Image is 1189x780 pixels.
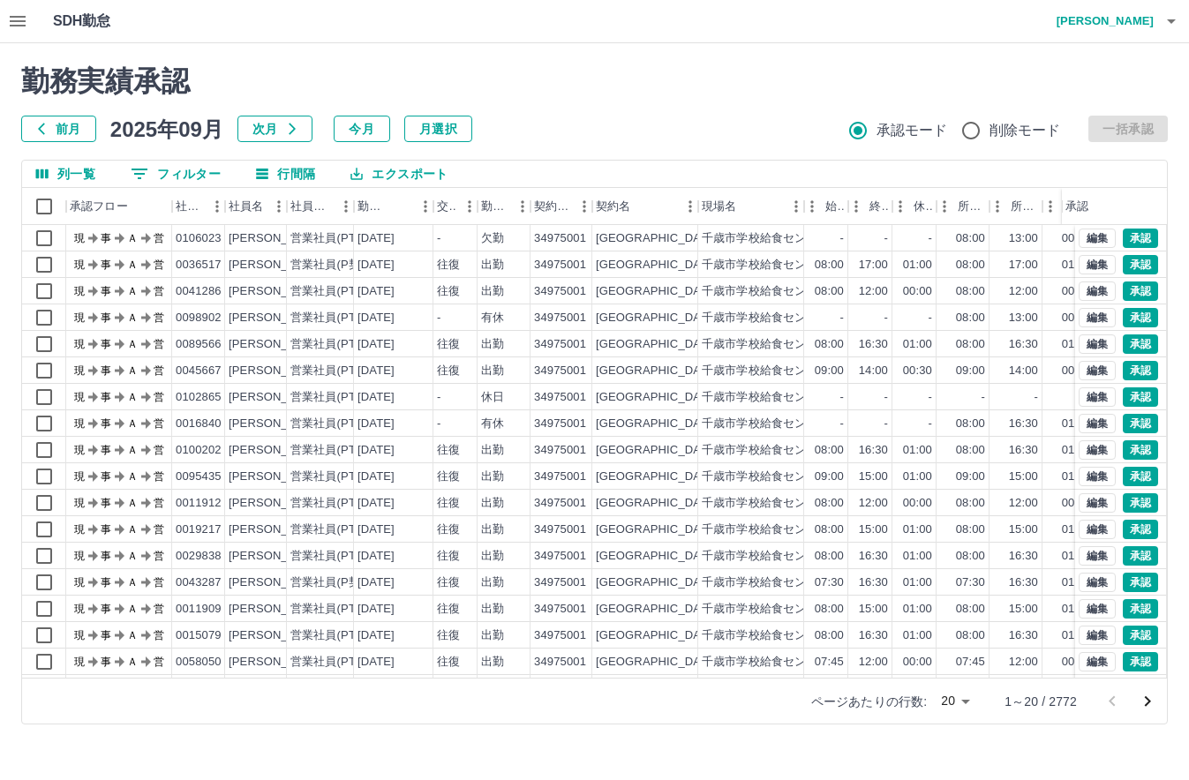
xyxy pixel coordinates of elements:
div: - [929,230,932,247]
div: 終業 [848,188,892,225]
button: 編集 [1079,467,1116,486]
div: 社員番号 [176,188,204,225]
div: [DATE] [357,442,395,459]
div: - [929,416,932,432]
span: 承認モード [877,120,948,141]
h2: 勤務実績承認 [21,64,1168,98]
div: 08:00 [956,495,985,512]
div: 00:30 [1062,363,1091,379]
div: 34975001 [534,257,586,274]
div: 承認 [1062,188,1154,225]
button: 編集 [1079,652,1116,671]
div: 休憩 [914,188,933,225]
div: 千歳市学校給食センター他 [702,416,841,432]
text: 現 [74,259,85,271]
div: [DATE] [357,310,395,326]
div: 16:30 [859,442,888,459]
div: 15:00 [1009,469,1038,485]
div: 所定開始 [958,188,986,225]
div: [PERSON_NAME] [229,363,325,379]
button: メニュー [677,193,704,220]
text: 営 [154,497,164,509]
div: 欠勤 [481,230,504,247]
button: 承認 [1123,361,1158,380]
div: 0036517 [176,257,222,274]
div: 34975001 [534,363,586,379]
div: 0098902 [176,310,222,326]
div: 13:00 [1009,230,1038,247]
button: 月選択 [404,116,472,142]
div: 0045667 [176,363,222,379]
div: 16:30 [1009,336,1038,353]
div: [DATE] [357,469,395,485]
div: 営業社員(P契約) [290,257,376,274]
div: - [437,416,440,432]
div: 出勤 [481,469,504,485]
div: [PERSON_NAME] [229,310,325,326]
button: 列選択 [22,161,109,187]
div: 12:00 [1009,283,1038,300]
div: 営業社員(PT契約) [290,230,383,247]
div: 勤務区分 [478,188,531,225]
div: 往復 [437,469,460,485]
div: 0041286 [176,283,222,300]
button: 編集 [1079,599,1116,619]
button: 承認 [1123,440,1158,460]
button: 今月 [334,116,390,142]
div: [GEOGRAPHIC_DATA] [596,336,718,353]
div: [DATE] [357,283,395,300]
div: 交通費 [437,188,456,225]
div: 出勤 [481,363,504,379]
div: 34975001 [534,310,586,326]
div: 00:00 [1062,495,1091,512]
div: 千歳市学校給食センター他 [702,230,841,247]
div: 08:00 [815,257,844,274]
div: 09:00 [956,363,985,379]
div: [GEOGRAPHIC_DATA] [596,416,718,432]
div: 千歳市学校給食センター他 [702,257,841,274]
div: 0089566 [176,336,222,353]
div: [DATE] [357,257,395,274]
text: 現 [74,338,85,350]
button: 編集 [1079,440,1116,460]
text: Ａ [127,311,138,324]
button: メニュー [333,193,359,220]
div: [PERSON_NAME] [229,442,325,459]
div: 01:00 [1062,257,1091,274]
div: - [884,230,888,247]
text: 現 [74,391,85,403]
button: 承認 [1123,546,1158,566]
div: 34975001 [534,389,586,406]
div: 15:00 [859,469,888,485]
div: 所定開始 [937,188,990,225]
div: - [1035,389,1038,406]
button: 編集 [1079,414,1116,433]
div: [GEOGRAPHIC_DATA] [596,469,718,485]
div: 13:00 [1009,310,1038,326]
text: 事 [101,470,111,483]
button: 承認 [1123,255,1158,274]
text: 現 [74,470,85,483]
button: 承認 [1123,334,1158,354]
div: 勤務区分 [481,188,509,225]
text: Ａ [127,417,138,430]
div: 16:30 [1009,442,1038,459]
button: 承認 [1123,626,1158,645]
div: [GEOGRAPHIC_DATA] [596,230,718,247]
text: 現 [74,364,85,377]
div: 契約名 [596,188,630,225]
button: 承認 [1123,493,1158,513]
button: メニュー [266,193,292,220]
div: 14:00 [1009,363,1038,379]
div: 12:00 [1009,495,1038,512]
div: 終業 [869,188,889,225]
text: 事 [101,444,111,456]
button: メニュー [509,193,536,220]
div: 千歳市学校給食センター他 [702,363,841,379]
button: ソート [388,194,412,219]
div: - [982,389,985,406]
div: 09:00 [815,469,844,485]
div: 01:00 [903,336,932,353]
div: 社員名 [225,188,287,225]
div: 00:00 [903,495,932,512]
